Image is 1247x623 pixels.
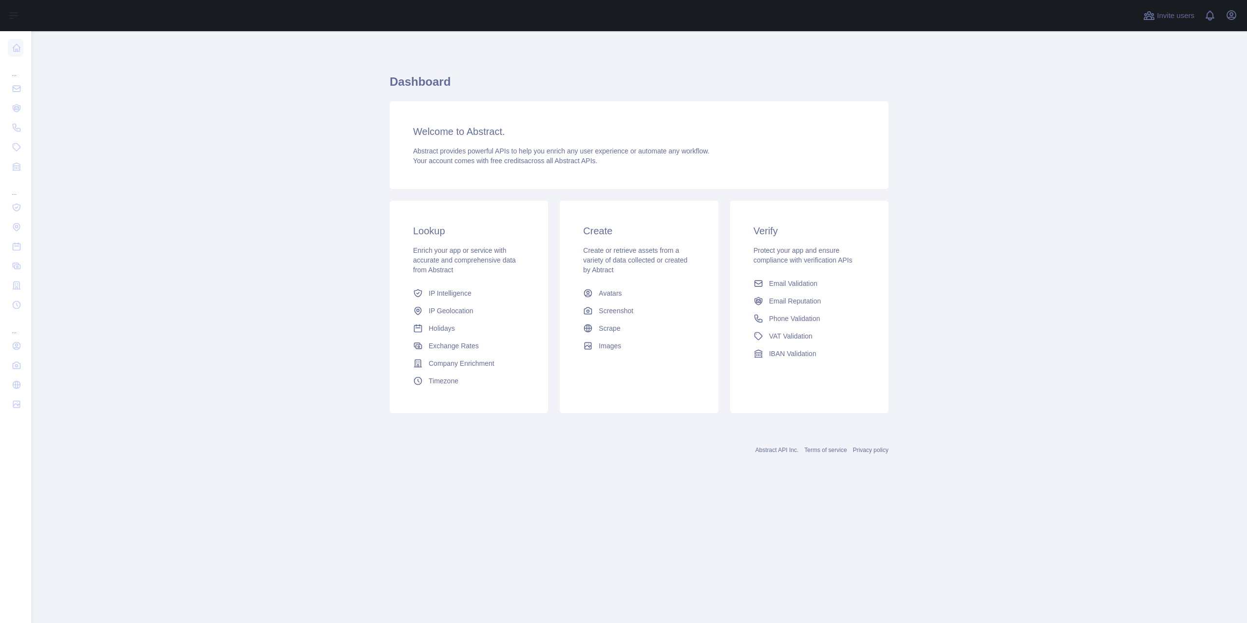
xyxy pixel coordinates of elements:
a: Phone Validation [750,310,869,327]
a: Avatars [579,284,699,302]
span: Your account comes with across all Abstract APIs. [413,157,597,165]
span: Email Reputation [769,296,821,306]
span: VAT Validation [769,331,812,341]
a: VAT Validation [750,327,869,345]
a: IP Intelligence [409,284,529,302]
a: Images [579,337,699,355]
a: Abstract API Inc. [756,447,799,453]
span: Timezone [429,376,458,386]
span: Screenshot [599,306,633,316]
a: Privacy policy [853,447,888,453]
div: ... [8,58,23,78]
span: Phone Validation [769,314,820,323]
h3: Create [583,224,695,238]
a: Scrape [579,320,699,337]
a: Company Enrichment [409,355,529,372]
span: IBAN Validation [769,349,816,359]
h3: Welcome to Abstract. [413,125,865,138]
span: Email Validation [769,279,817,288]
span: Exchange Rates [429,341,479,351]
h3: Lookup [413,224,525,238]
h3: Verify [754,224,865,238]
h1: Dashboard [390,74,888,97]
span: Scrape [599,323,620,333]
span: Company Enrichment [429,359,494,368]
span: IP Geolocation [429,306,473,316]
button: Invite users [1141,8,1196,23]
div: ... [8,177,23,197]
span: Holidays [429,323,455,333]
a: Holidays [409,320,529,337]
span: IP Intelligence [429,288,472,298]
span: Images [599,341,621,351]
a: Exchange Rates [409,337,529,355]
span: free credits [491,157,524,165]
span: Create or retrieve assets from a variety of data collected or created by Abtract [583,246,687,274]
a: IP Geolocation [409,302,529,320]
a: Email Reputation [750,292,869,310]
span: Enrich your app or service with accurate and comprehensive data from Abstract [413,246,516,274]
span: Avatars [599,288,622,298]
a: Screenshot [579,302,699,320]
a: IBAN Validation [750,345,869,362]
a: Terms of service [804,447,847,453]
span: Invite users [1157,10,1194,21]
a: Timezone [409,372,529,390]
a: Email Validation [750,275,869,292]
div: ... [8,316,23,335]
span: Protect your app and ensure compliance with verification APIs [754,246,852,264]
span: Abstract provides powerful APIs to help you enrich any user experience or automate any workflow. [413,147,710,155]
